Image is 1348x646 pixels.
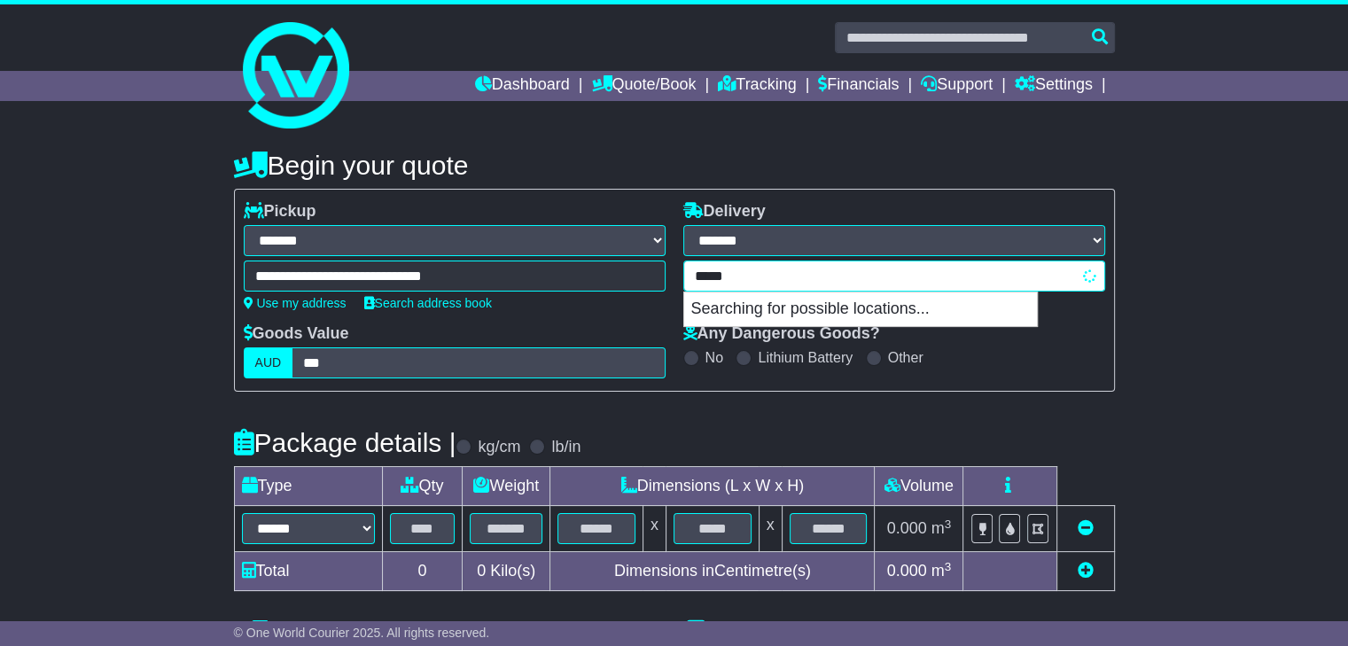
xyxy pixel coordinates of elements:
[244,202,316,222] label: Pickup
[921,71,993,101] a: Support
[382,467,463,506] td: Qty
[463,467,550,506] td: Weight
[478,438,520,457] label: kg/cm
[463,552,550,591] td: Kilo(s)
[234,467,382,506] td: Type
[758,349,853,366] label: Lithium Battery
[475,71,570,101] a: Dashboard
[234,428,456,457] h4: Package details |
[683,261,1105,292] typeahead: Please provide city
[244,347,293,378] label: AUD
[759,506,782,552] td: x
[234,626,490,640] span: © One World Courier 2025. All rights reserved.
[1015,71,1093,101] a: Settings
[818,71,899,101] a: Financials
[684,292,1037,326] p: Searching for possible locations...
[382,552,463,591] td: 0
[234,151,1115,180] h4: Begin your quote
[591,71,696,101] a: Quote/Book
[945,518,952,531] sup: 3
[931,562,952,580] span: m
[364,296,492,310] a: Search address book
[718,71,796,101] a: Tracking
[683,202,766,222] label: Delivery
[244,296,347,310] a: Use my address
[683,324,880,344] label: Any Dangerous Goods?
[888,349,923,366] label: Other
[931,519,952,537] span: m
[643,506,666,552] td: x
[551,438,580,457] label: lb/in
[477,562,486,580] span: 0
[550,552,875,591] td: Dimensions in Centimetre(s)
[887,562,927,580] span: 0.000
[887,519,927,537] span: 0.000
[550,467,875,506] td: Dimensions (L x W x H)
[1078,519,1094,537] a: Remove this item
[234,552,382,591] td: Total
[875,467,963,506] td: Volume
[244,324,349,344] label: Goods Value
[705,349,723,366] label: No
[1078,562,1094,580] a: Add new item
[945,560,952,573] sup: 3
